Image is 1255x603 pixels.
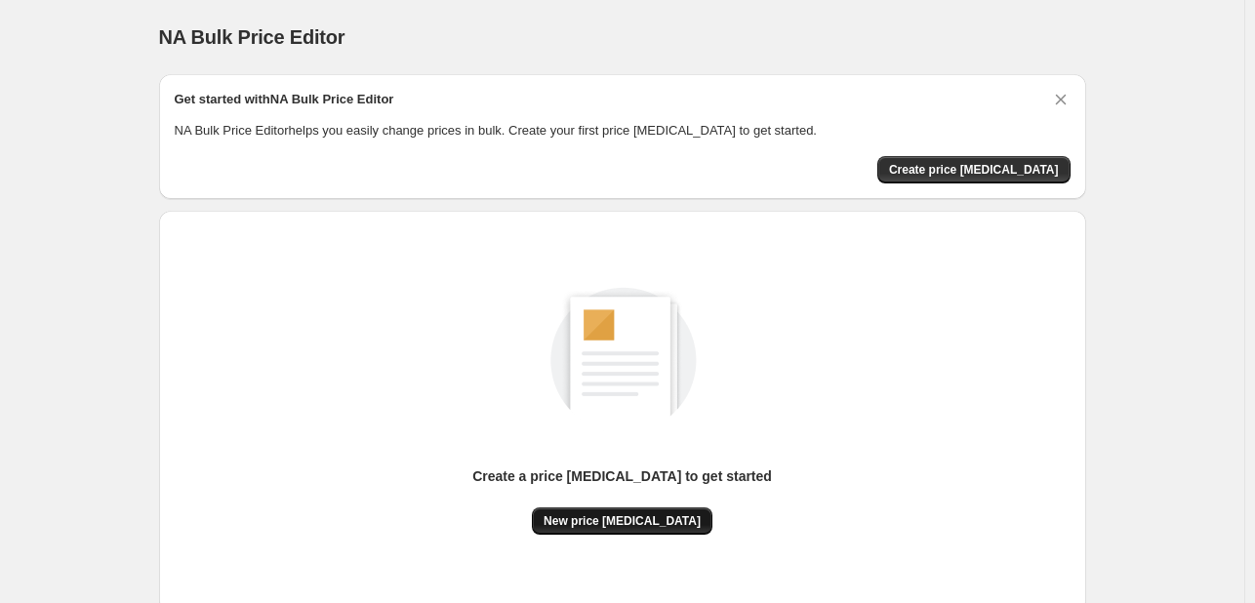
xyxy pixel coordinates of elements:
[877,156,1071,183] button: Create price change job
[544,513,701,529] span: New price [MEDICAL_DATA]
[472,466,772,486] p: Create a price [MEDICAL_DATA] to get started
[175,121,1071,141] p: NA Bulk Price Editor helps you easily change prices in bulk. Create your first price [MEDICAL_DAT...
[175,90,394,109] h2: Get started with NA Bulk Price Editor
[889,162,1059,178] span: Create price [MEDICAL_DATA]
[532,507,712,535] button: New price [MEDICAL_DATA]
[159,26,345,48] span: NA Bulk Price Editor
[1051,90,1071,109] button: Dismiss card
